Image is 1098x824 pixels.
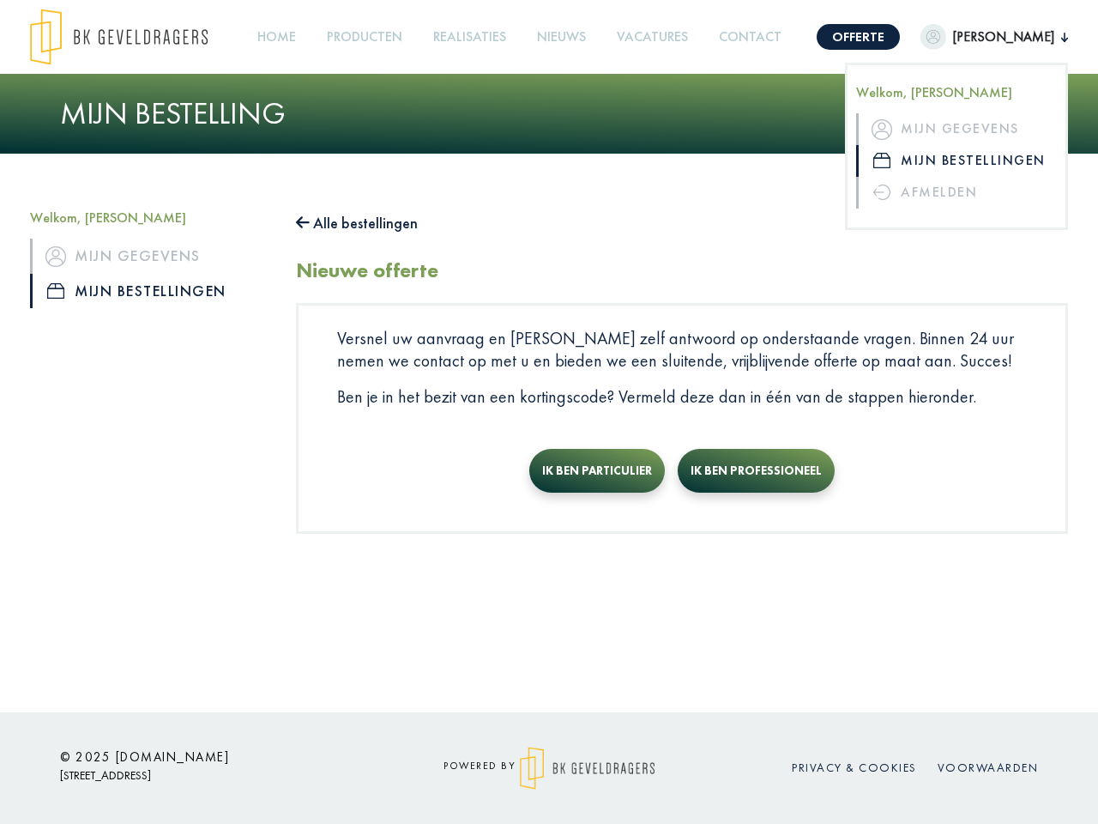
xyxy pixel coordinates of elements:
a: Voorwaarden [938,760,1039,775]
h5: Welkom, [PERSON_NAME] [856,84,1057,100]
p: [STREET_ADDRESS] [60,765,369,786]
h2: Nieuwe offerte [296,258,438,283]
a: Home [250,18,303,57]
img: icon [873,185,890,200]
img: icon [872,119,892,140]
p: Versnel uw aanvraag en [PERSON_NAME] zelf antwoord op onderstaande vragen. Binnen 24 uur nemen we... [337,327,1027,372]
a: Realisaties [426,18,513,57]
button: Ik ben professioneel [678,449,835,493]
a: Vacatures [610,18,695,57]
span: [PERSON_NAME] [946,27,1061,47]
img: dummypic.png [920,24,946,50]
p: Ben je in het bezit van een kortingscode? Vermeld deze dan in één van de stappen hieronder. [337,385,1027,408]
a: Producten [320,18,409,57]
a: iconMijn bestellingen [30,274,270,308]
a: Afmelden [856,177,1057,209]
img: logo [520,747,655,790]
a: Contact [712,18,788,57]
button: Alle bestellingen [296,209,418,237]
img: logo [30,9,208,65]
a: iconMijn gegevens [856,113,1057,145]
img: icon [47,283,64,299]
h1: Mijn bestelling [60,95,1038,132]
button: Ik ben particulier [529,449,665,493]
a: iconMijn bestellingen [856,145,1057,177]
a: Privacy & cookies [792,760,917,775]
button: [PERSON_NAME] [920,24,1068,50]
a: Offerte [817,24,900,50]
img: icon [45,246,66,267]
h5: Welkom, [PERSON_NAME] [30,209,270,226]
a: iconMijn gegevens [30,239,270,273]
img: icon [873,153,890,168]
h6: © 2025 [DOMAIN_NAME] [60,749,369,765]
div: powered by [395,747,703,790]
a: Nieuws [530,18,593,57]
div: [PERSON_NAME] [845,63,1068,230]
